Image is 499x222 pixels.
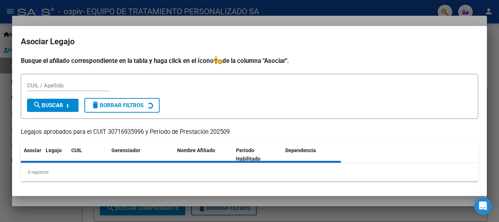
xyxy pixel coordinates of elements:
mat-icon: search [33,101,42,109]
span: Asociar [24,147,41,153]
span: CUIL [71,147,82,153]
h2: Asociar Legajo [21,35,478,49]
mat-icon: delete [91,101,100,109]
datatable-header-cell: Asociar [21,143,43,167]
datatable-header-cell: Gerenciador [108,143,174,167]
div: 0 registros [21,163,478,181]
span: Dependencia [285,147,316,153]
p: Legajos aprobados para el CUIT 30716935996 y Período de Prestación 202509 [21,128,478,137]
datatable-header-cell: CUIL [68,143,108,167]
datatable-header-cell: Periodo Habilitado [233,143,282,167]
button: Borrar Filtros [84,98,160,113]
span: Borrar Filtros [91,102,144,109]
span: Legajo [46,147,62,153]
span: Gerenciador [111,147,140,153]
span: Periodo Habilitado [236,147,260,162]
h4: Busque el afiliado correspondiente en la tabla y haga click en el ícono de la columna "Asociar". [21,56,478,65]
span: Nombre Afiliado [177,147,215,153]
datatable-header-cell: Dependencia [282,143,341,167]
button: Buscar [27,99,79,112]
datatable-header-cell: Nombre Afiliado [174,143,233,167]
datatable-header-cell: Legajo [43,143,68,167]
div: Open Intercom Messenger [474,197,492,215]
span: Buscar [33,102,63,109]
